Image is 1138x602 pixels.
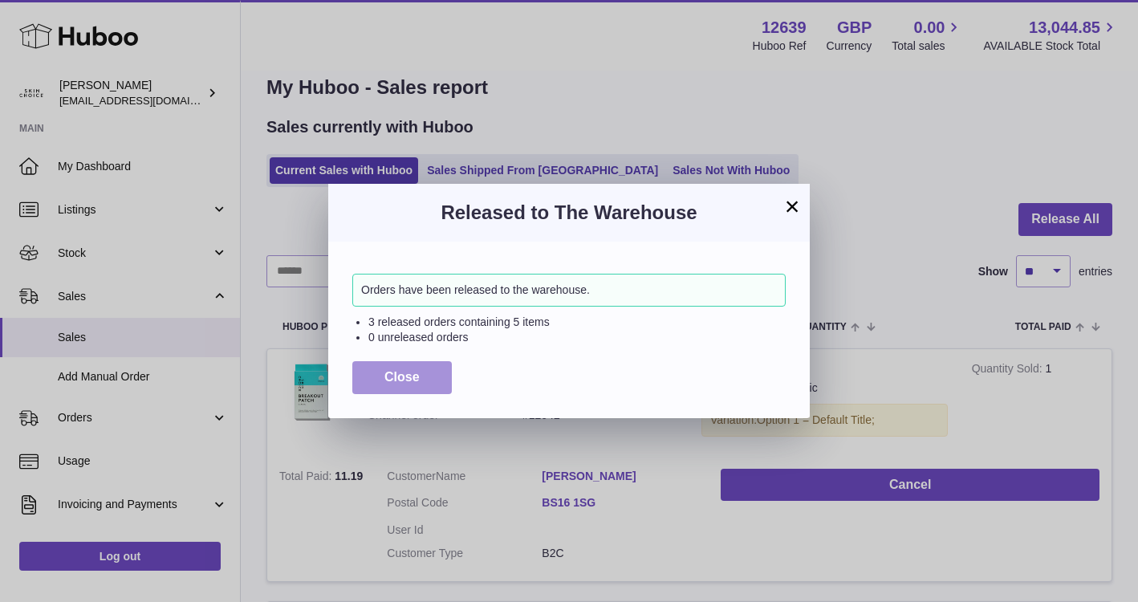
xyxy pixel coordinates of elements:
div: Orders have been released to the warehouse. [352,274,786,307]
button: Close [352,361,452,394]
h3: Released to The Warehouse [352,200,786,226]
li: 3 released orders containing 5 items [368,315,786,330]
span: Close [384,370,420,384]
li: 0 unreleased orders [368,330,786,345]
button: × [782,197,802,216]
